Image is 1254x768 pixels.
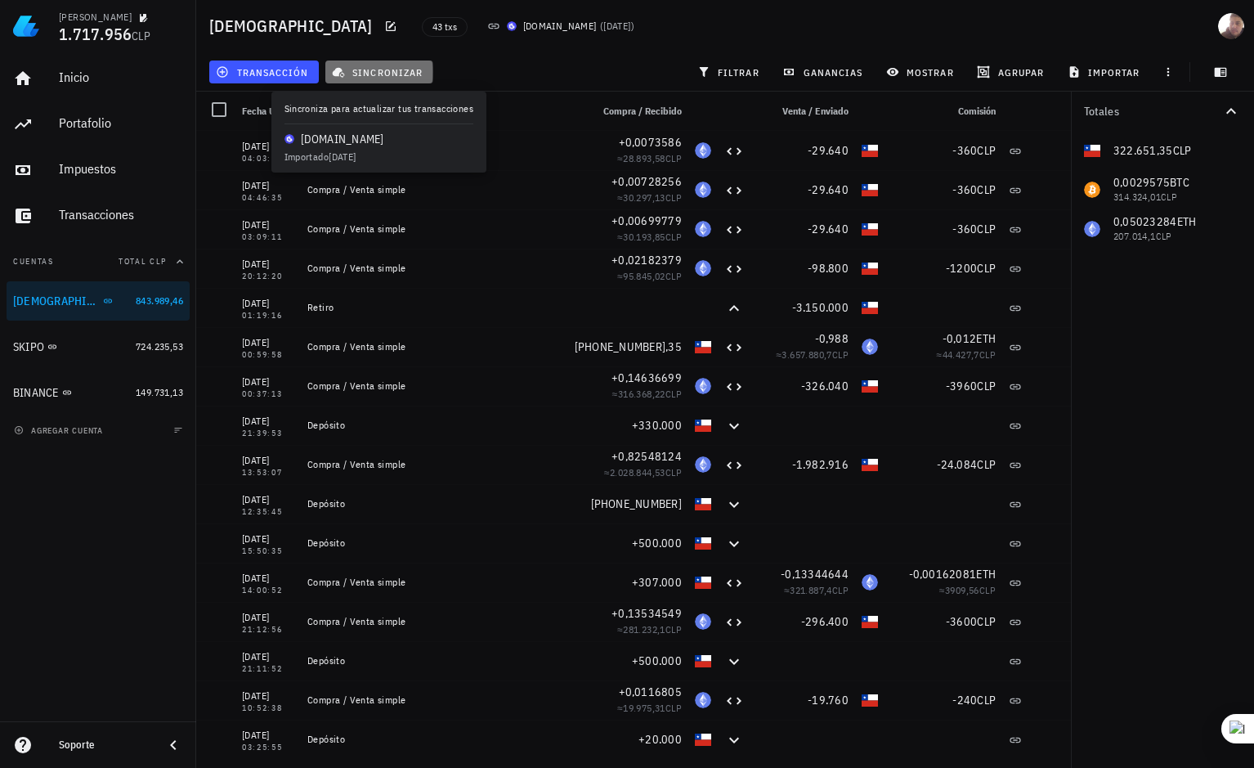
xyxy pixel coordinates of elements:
div: Portafolio [59,115,183,131]
button: importar [1060,61,1150,83]
span: ganancias [786,65,862,79]
span: 321.887,4 [790,584,832,596]
div: ETH-icon [695,613,711,630]
span: -1.982.916 [792,457,849,472]
div: ETH-icon [862,574,878,591]
span: ≈ [617,152,682,164]
span: filtrar [701,65,759,79]
div: CLP-icon [862,378,878,394]
img: LedgiFi [13,13,39,39]
div: Compra / Venta simple [307,380,577,393]
a: SKIPO 724.235,53 [7,327,190,366]
span: +500.000 [632,536,682,550]
span: 1.717.956 [59,23,132,45]
div: Depósito [307,419,577,432]
span: +20.000 [638,732,682,747]
span: 316.368,22 [618,388,665,400]
div: Comisión [885,92,1002,131]
span: Comisión [958,105,996,117]
span: CLP [977,379,996,393]
div: CLP-icon [862,182,878,198]
span: CLP [665,388,682,400]
span: -0,012 [943,331,977,346]
span: CLP [977,182,996,197]
div: Compra / Venta simple [307,615,577,628]
div: [DATE] [242,374,294,390]
span: +0,14636699 [611,371,682,385]
span: [DATE] [603,20,630,32]
div: Compra / Venta simple [307,222,577,236]
span: CLP [665,466,682,478]
div: 21:12:56 [242,626,294,634]
div: ETH-icon [695,260,711,276]
div: Compra / Venta simple [307,576,577,589]
a: BINANCE 149.731,13 [7,373,190,412]
div: [DATE] [242,217,294,233]
span: -296.400 [801,614,849,629]
div: [DATE] [242,688,294,704]
a: Inicio [7,59,190,98]
span: ≈ [612,388,682,400]
span: +500.000 [632,653,682,668]
span: -0,13344644 [781,567,849,582]
span: +0,82548124 [611,449,682,464]
span: ETH [976,331,996,346]
div: [DOMAIN_NAME] [523,18,597,34]
span: 30.297,13 [623,191,665,204]
button: transacción [209,61,319,83]
div: CLP-icon [695,731,711,748]
div: Impuestos [59,161,183,177]
a: [DEMOGRAPHIC_DATA] 843.989,46 [7,281,190,321]
span: ( ) [600,18,634,34]
div: [DATE] [242,413,294,429]
div: [DATE] [242,531,294,547]
span: [PHONE_NUMBER],35 [575,339,682,354]
span: CLP [977,222,996,236]
div: Venta / Enviado [750,92,855,131]
span: CLP [665,191,682,204]
div: Compra / Venta simple [307,694,577,707]
div: 20:12:20 [242,272,294,281]
div: [DATE] [242,452,294,469]
span: 3909,56 [945,584,979,596]
span: 2.028.844,53 [610,466,665,478]
span: -24.084 [937,457,978,472]
span: transacción [219,65,308,79]
span: CLP [977,261,996,276]
button: Totales [1071,92,1254,131]
span: +0,02182379 [611,253,682,267]
span: CLP [132,29,150,43]
span: 28.893,58 [623,152,665,164]
button: sincronizar [325,61,433,83]
span: 95.845,02 [623,270,665,282]
span: ETH [976,567,996,582]
div: [DATE] [242,570,294,586]
div: ETH-icon [695,378,711,394]
span: +330.000 [632,418,682,433]
div: 15:50:35 [242,547,294,555]
span: agregar cuenta [17,425,103,436]
span: Venta / Enviado [782,105,849,117]
div: ETH-icon [695,692,711,708]
span: 44.427,7 [943,348,979,361]
span: CLP [665,152,682,164]
span: -360 [952,143,977,158]
div: BINANCE [13,386,59,400]
div: Compra / Venta simple [307,340,562,353]
div: Depósito [307,497,577,510]
span: -1200 [946,261,977,276]
span: +0,00699779 [611,213,682,228]
span: 843.989,46 [136,294,183,307]
span: +307.000 [632,575,682,590]
div: 01:19:16 [242,312,294,320]
a: Portafolio [7,105,190,144]
span: -29.640 [808,222,849,236]
span: sincronizar [335,65,423,79]
span: CLP [832,348,849,361]
div: Totales [1084,106,1221,117]
span: CLP [977,143,996,158]
span: -29.640 [808,143,849,158]
div: 00:37:13 [242,390,294,398]
div: 12:35:45 [242,508,294,516]
div: Nota [301,92,584,131]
